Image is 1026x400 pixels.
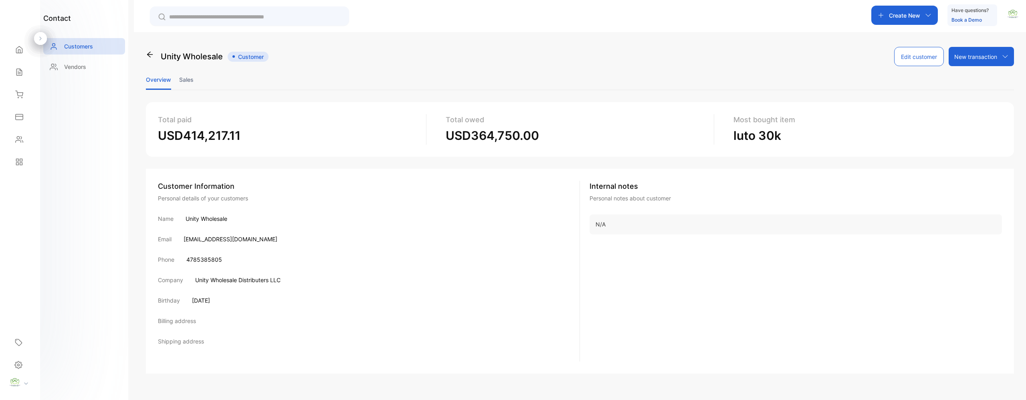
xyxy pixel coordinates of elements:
img: profile [9,376,21,388]
p: [DATE] [192,296,210,305]
p: Create New [889,11,920,20]
p: Customers [64,42,93,51]
p: Billing address [158,317,196,325]
span: Customer [228,52,269,62]
p: Most bought item [733,114,996,125]
p: luto 30k [733,127,996,145]
p: [EMAIL_ADDRESS][DOMAIN_NAME] [184,235,277,243]
div: Customer Information [158,181,580,192]
p: 4785385805 [186,255,222,264]
li: Sales [179,69,194,90]
img: avatar [1007,8,1019,20]
span: USD414,217.11 [158,128,240,143]
p: Internal notes [590,181,1002,192]
a: Customers [43,38,125,55]
img: logo [14,10,26,22]
p: Phone [158,255,174,264]
li: Overview [146,69,171,90]
p: Name [158,214,174,223]
p: Unity Wholesale [186,214,227,223]
div: Personal details of your customers [158,194,580,202]
p: Personal notes about customer [590,194,1002,202]
p: Total paid [158,114,420,125]
button: Create New [871,6,938,25]
a: Book a Demo [951,17,982,23]
p: Vendors [64,63,86,71]
p: New transaction [954,53,997,61]
p: Company [158,276,183,284]
p: N/A [596,220,996,228]
p: Unity Wholesale [161,51,223,63]
button: avatar [1007,6,1019,25]
button: Edit customer [894,47,944,66]
a: Vendors [43,59,125,75]
p: Email [158,235,172,243]
h1: contact [43,13,71,24]
p: Unity Wholesale Distributers LLC [195,276,281,284]
p: Total owed [446,114,707,125]
p: Have questions? [951,6,989,14]
p: Shipping address [158,337,204,345]
span: USD364,750.00 [446,128,539,143]
p: Birthday [158,296,180,305]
